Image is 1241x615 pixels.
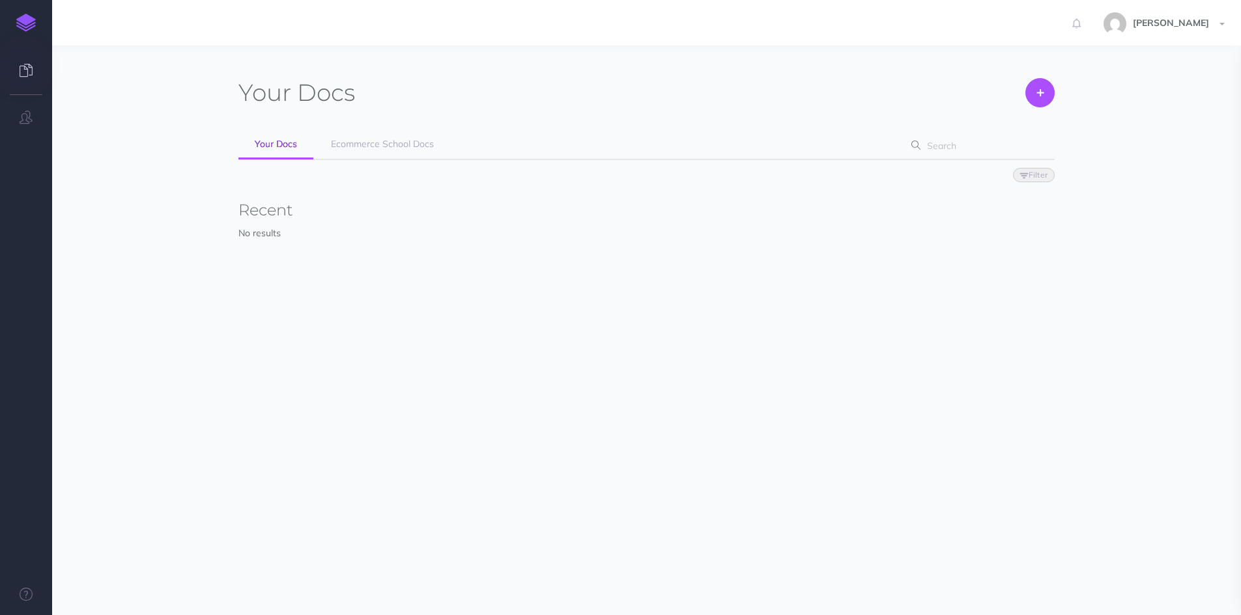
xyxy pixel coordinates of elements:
input: Search [923,134,1034,157]
a: Your Docs [238,130,313,159]
span: Ecommerce School Docs [331,138,434,150]
img: 773ddf364f97774a49de44848d81cdba.jpg [1104,12,1126,35]
p: No results [238,226,1055,240]
a: Ecommerce School Docs [315,130,450,159]
button: Filter [1013,168,1055,182]
span: Your [238,78,291,107]
span: Your Docs [255,138,297,150]
span: [PERSON_NAME] [1126,17,1216,29]
h3: Recent [238,202,1055,219]
img: logo-mark.svg [16,14,36,32]
h1: Docs [238,78,355,107]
